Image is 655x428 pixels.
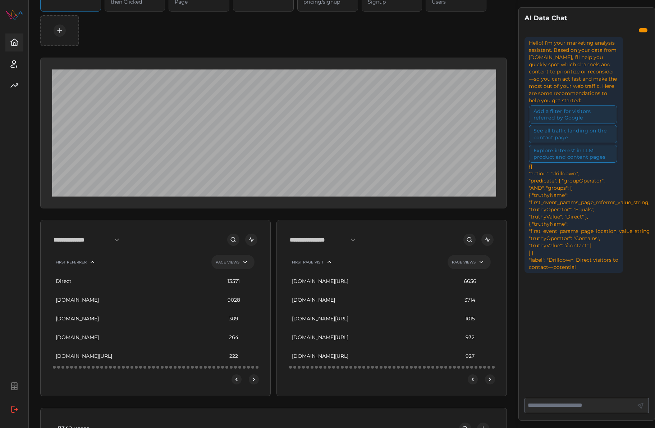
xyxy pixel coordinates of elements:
[452,260,476,265] div: Page Views
[208,328,260,347] div: 264
[54,24,66,37] button: save predicate
[208,310,260,328] div: 309
[232,374,242,384] button: previous-page
[485,374,495,384] button: next-page
[208,291,260,310] div: 9028
[529,163,619,271] p: {{ "action": "drilldown", "predicate": { "groupOperator": "AND", "groups": [ { "truthyName": "fir...
[245,234,257,246] button: open dashboard
[529,125,617,143] div: See all traffic landing on the contact page
[444,347,496,366] div: 927
[292,291,440,310] div: [DOMAIN_NAME]
[444,328,496,347] div: 932
[56,291,204,310] div: [DOMAIN_NAME]
[292,260,324,265] div: First Page Visit
[56,347,204,366] div: [DOMAIN_NAME][URL]
[444,291,496,310] div: 3714
[292,272,440,291] div: [DOMAIN_NAME][URL]
[208,347,260,366] div: 222
[227,234,239,246] button: search
[87,257,97,267] button: Sort
[292,347,440,366] div: [DOMAIN_NAME][URL]
[56,272,204,291] div: Direct
[56,328,204,347] div: [DOMAIN_NAME]
[324,257,334,267] button: Sort
[635,400,646,411] button: Send
[216,260,239,265] div: Page Views
[529,39,619,104] p: Hello! I’m your marketing analysis assistant. Based on your data from [DOMAIN_NAME], I’ll help yo...
[56,260,87,265] div: First Referrer
[529,145,617,163] div: Explore interest in LLM product and content pages
[468,374,478,384] button: previous-page
[476,257,486,267] button: Sort
[444,310,496,328] div: 1015
[292,328,440,347] div: [DOMAIN_NAME][URL]
[292,310,440,328] div: [DOMAIN_NAME][URL]
[525,13,649,23] h4: AI Data Chat
[529,105,617,123] div: Add a filter for visitors referred by Google
[240,257,250,267] button: Sort
[208,272,260,291] div: 13571
[444,272,496,291] div: 6656
[463,234,476,246] button: search
[481,234,494,246] button: open dashboard
[249,374,259,384] button: next-page
[56,310,204,328] div: [DOMAIN_NAME]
